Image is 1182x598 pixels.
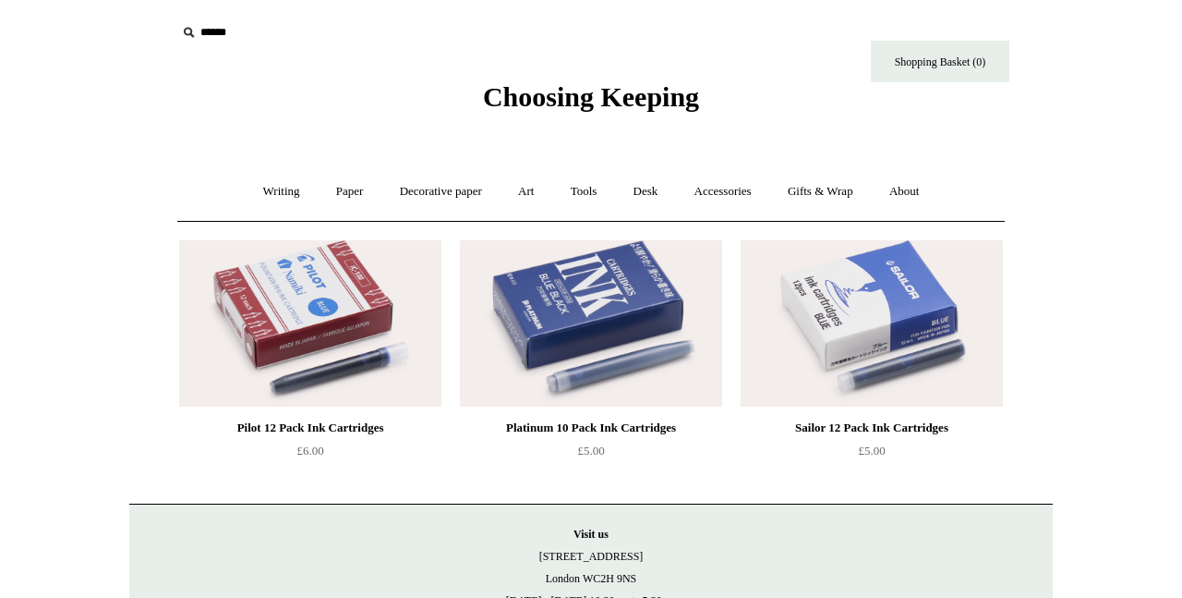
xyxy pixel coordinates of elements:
[460,240,722,407] a: Platinum 10 Pack Ink Cartridges Platinum 10 Pack Ink Cartridges
[554,167,614,216] a: Tools
[741,417,1003,493] a: Sailor 12 Pack Ink Cartridges £5.00
[771,167,870,216] a: Gifts & Wrap
[573,528,609,541] strong: Visit us
[741,240,1003,407] img: Sailor 12 Pack Ink Cartridges
[741,240,1003,407] a: Sailor 12 Pack Ink Cartridges Sailor 12 Pack Ink Cartridges
[617,167,675,216] a: Desk
[858,444,885,458] span: £5.00
[179,240,441,407] a: Pilot 12 Pack Ink Cartridges Pilot 12 Pack Ink Cartridges
[247,167,317,216] a: Writing
[501,167,550,216] a: Art
[320,167,380,216] a: Paper
[184,417,437,439] div: Pilot 12 Pack Ink Cartridges
[483,96,699,109] a: Choosing Keeping
[577,444,604,458] span: £5.00
[464,417,718,439] div: Platinum 10 Pack Ink Cartridges
[873,167,936,216] a: About
[179,240,441,407] img: Pilot 12 Pack Ink Cartridges
[871,41,1009,82] a: Shopping Basket (0)
[745,417,998,439] div: Sailor 12 Pack Ink Cartridges
[460,240,722,407] img: Platinum 10 Pack Ink Cartridges
[383,167,499,216] a: Decorative paper
[460,417,722,493] a: Platinum 10 Pack Ink Cartridges £5.00
[483,81,699,112] span: Choosing Keeping
[179,417,441,493] a: Pilot 12 Pack Ink Cartridges £6.00
[296,444,323,458] span: £6.00
[678,167,768,216] a: Accessories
